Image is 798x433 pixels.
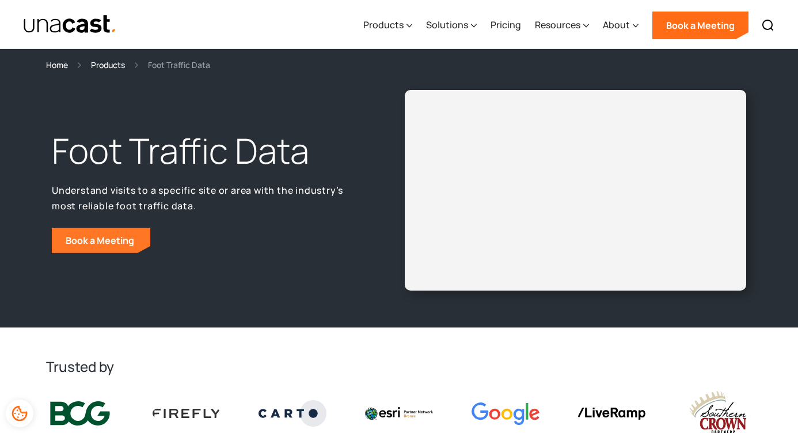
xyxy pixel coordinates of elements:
[46,58,68,71] a: Home
[52,183,362,213] p: Understand visits to a specific site or area with the industry’s most reliable foot traffic data.
[603,18,630,32] div: About
[52,228,150,253] a: Book a Meeting
[603,2,639,49] div: About
[363,18,404,32] div: Products
[365,407,433,420] img: Esri logo
[363,2,412,49] div: Products
[23,14,117,35] img: Unacast text logo
[577,408,645,420] img: liveramp logo
[259,400,326,427] img: Carto logo
[535,18,580,32] div: Resources
[6,400,33,427] div: Cookie Preferences
[426,2,477,49] div: Solutions
[491,2,521,49] a: Pricing
[148,58,210,71] div: Foot Traffic Data
[535,2,589,49] div: Resources
[472,402,539,425] img: Google logo
[426,18,468,32] div: Solutions
[46,399,114,428] img: BCG logo
[153,409,221,418] img: Firefly Advertising logo
[52,128,362,174] h1: Foot Traffic Data
[414,99,737,281] iframe: Unacast - European Vaccines v2
[46,357,752,376] h2: Trusted by
[91,58,125,71] a: Products
[23,14,117,35] a: home
[761,18,775,32] img: Search icon
[652,12,748,39] a: Book a Meeting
